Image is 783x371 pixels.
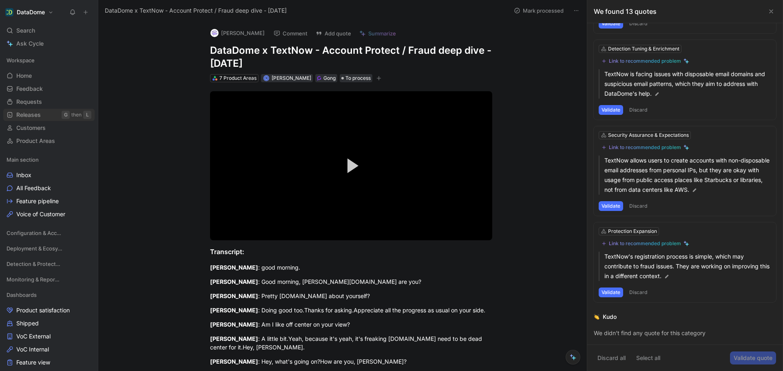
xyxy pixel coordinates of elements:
a: Home [3,70,95,82]
div: Link to recommended problem [609,240,681,247]
img: pen.svg [654,91,660,97]
span: VoC Internal [16,345,49,353]
button: Validate quote [730,351,776,364]
a: VoC Internal [3,343,95,356]
button: Discard all [594,351,629,364]
span: Releases [16,111,41,119]
button: logo[PERSON_NAME] [207,27,268,39]
a: Shipped [3,317,95,329]
mark: [PERSON_NAME] [210,278,258,285]
button: Validate [599,19,623,29]
button: Validate [599,288,623,297]
div: : A little bit.Yeah, because it's yeah, it's freaking [DOMAIN_NAME] need to be dead center for it... [210,334,492,351]
a: Inbox [3,169,95,181]
span: Search [16,26,35,35]
div: We found 13 quotes [594,7,657,16]
button: DataDomeDataDome [3,7,55,18]
span: Feature pipeline [16,197,59,205]
span: All Feedback [16,184,51,192]
span: Detection & Protection [7,260,61,268]
a: VoC External [3,330,95,342]
button: Play Video [333,147,369,184]
div: 7 Product Areas [219,74,257,82]
div: Link to recommended problem [609,144,681,151]
button: Comment [270,28,311,39]
img: DataDome [5,8,13,16]
button: Link to recommended problem [599,56,692,66]
div: L [83,111,91,119]
mark: [PERSON_NAME] [210,292,258,299]
span: Monitoring & Reporting [7,275,62,283]
div: Detection Tuning & Enrichment [608,45,679,53]
mark: [PERSON_NAME] [210,264,258,271]
span: Ask Cycle [16,39,44,48]
button: Link to recommended problem [599,143,692,152]
button: Mark processed [510,5,567,16]
img: logo [210,29,219,37]
img: 👏 [594,314,599,320]
a: Requests [3,96,95,108]
h1: DataDome [17,9,45,16]
div: Security Assurance & Expectations [608,131,689,139]
a: Ask Cycle [3,37,95,50]
button: Discard [626,288,650,297]
a: Product satisfaction [3,304,95,316]
a: Voice of Customer [3,208,95,220]
button: Discard [626,105,650,115]
img: pen.svg [664,274,670,279]
div: Video Player [210,91,492,240]
mark: [PERSON_NAME] [210,321,258,328]
span: [PERSON_NAME] [272,75,311,81]
h1: DataDome x TextNow - Account Protect / Fraud deep dive - [DATE] [210,44,492,70]
span: Inbox [16,171,31,179]
span: Feedback [16,85,43,93]
div: : Good morning, [PERSON_NAME][DOMAIN_NAME] are you? [210,277,492,286]
span: Summarize [368,30,396,37]
button: Link to recommended problem [599,239,692,248]
a: ReleasesGthenL [3,109,95,121]
img: pen.svg [692,187,697,193]
span: DataDome x TextNow - Account Protect / Fraud deep dive - [DATE] [105,6,287,15]
span: Product satisfaction [16,306,70,314]
span: Dashboards [7,291,37,299]
span: Product Areas [16,137,55,145]
div: : Am I like off center on your view? [210,320,492,329]
a: Feature view [3,356,95,369]
button: Discard [626,19,650,29]
button: Add quote [312,28,355,39]
div: Workspace [3,54,95,66]
a: All Feedback [3,182,95,194]
div: N [264,76,268,81]
a: Feedback [3,83,95,95]
span: Workspace [7,56,35,64]
button: Select all [633,351,664,364]
div: : Doing good too.Thanks for asking.Appreciate all the progress as usual on your side. [210,306,492,314]
mark: [PERSON_NAME] [210,358,258,365]
span: Feature view [16,358,50,367]
div: Detection & Protection [3,258,95,270]
span: VoC External [16,332,51,340]
span: Deployment & Ecosystem [7,244,62,252]
div: Deployment & Ecosystem [3,242,95,257]
a: Customers [3,122,95,134]
div: Gong [323,74,336,82]
button: Discard [626,201,650,211]
button: Validate [599,201,623,211]
div: Dashboards [3,289,95,301]
div: Configuration & Access [3,227,95,239]
div: To process [340,74,372,82]
button: Validate [599,105,623,115]
div: Detection & Protection [3,258,95,272]
p: TextNow allows users to create accounts with non-disposable email addresses from personal IPs, bu... [604,156,771,195]
div: then [71,111,82,119]
div: Main sectionInboxAll FeedbackFeature pipelineVoice of Customer [3,154,95,220]
a: Feature pipeline [3,195,95,207]
div: G [62,111,70,119]
div: We didn’t find any quote for this category [594,328,776,338]
span: Customers [16,124,46,132]
button: Summarize [356,28,400,39]
div: Search [3,24,95,37]
div: Configuration & Access [3,227,95,241]
mark: [PERSON_NAME] [210,307,258,314]
span: Shipped [16,319,39,327]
